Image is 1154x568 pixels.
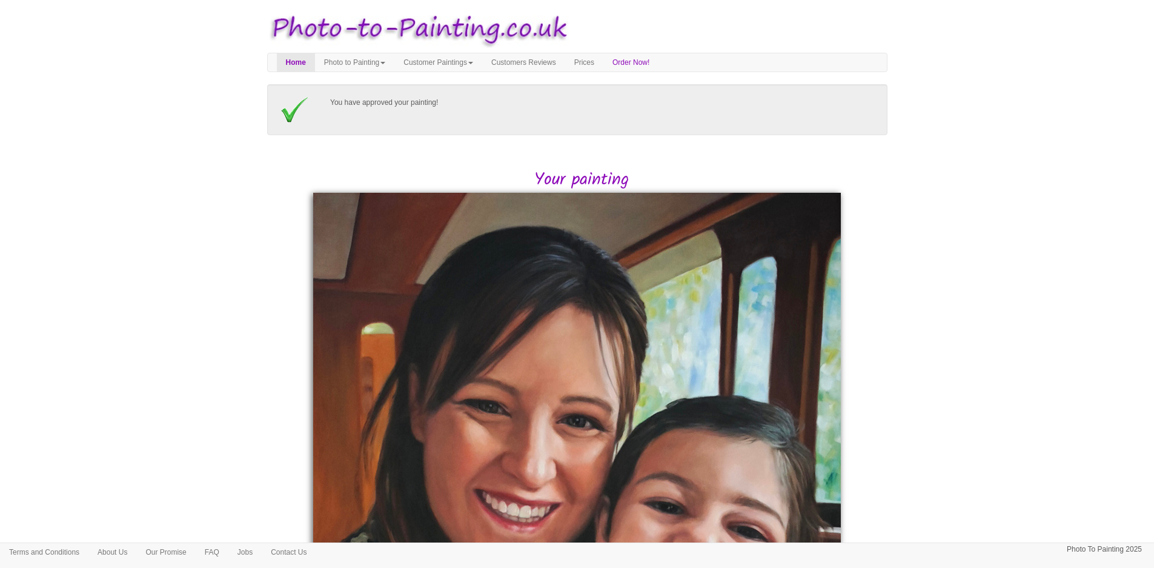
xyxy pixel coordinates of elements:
[279,96,310,123] img: Approved
[261,6,571,53] img: Photo to Painting
[88,543,136,561] a: About Us
[603,53,658,72] a: Order Now!
[565,53,603,72] a: Prices
[330,96,875,109] p: You have approved your painting!
[276,171,887,190] h2: Your painting
[136,543,195,561] a: Our Promise
[196,543,228,561] a: FAQ
[228,543,262,561] a: Jobs
[262,543,316,561] a: Contact Us
[394,53,482,72] a: Customer Paintings
[1067,543,1142,556] p: Photo To Painting 2025
[315,53,394,72] a: Photo to Painting
[277,53,315,72] a: Home
[482,53,565,72] a: Customers Reviews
